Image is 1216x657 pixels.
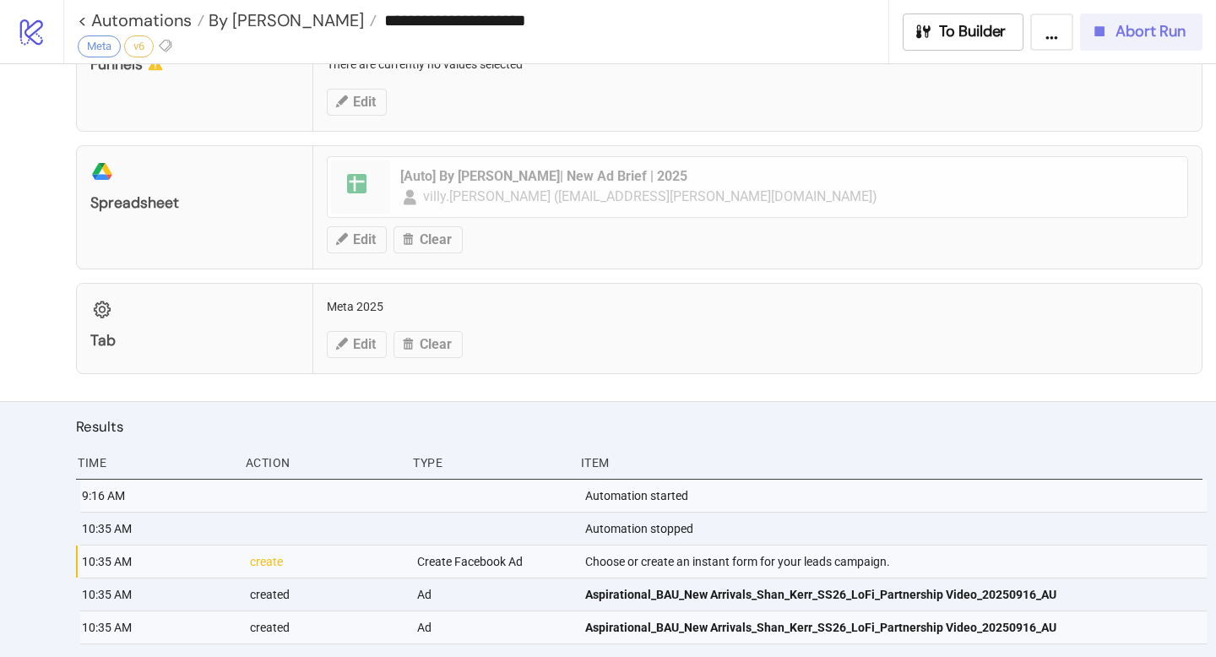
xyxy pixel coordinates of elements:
[415,611,572,643] div: Ad
[80,480,236,512] div: 9:16 AM
[78,35,121,57] div: Meta
[244,447,400,479] div: Action
[248,578,404,611] div: created
[76,447,232,479] div: Time
[584,546,1207,578] div: Choose or create an instant form for your leads campaign.
[415,546,572,578] div: Create Facebook Ad
[80,546,236,578] div: 10:35 AM
[1116,22,1186,41] span: Abort Run
[124,35,154,57] div: v6
[903,14,1024,51] button: To Builder
[248,546,404,578] div: create
[76,415,1202,437] h2: Results
[78,12,204,29] a: < Automations
[584,480,1207,512] div: Automation started
[585,611,1195,643] a: Aspirational_BAU_New Arrivals_Shan_Kerr_SS26_LoFi_Partnership Video_20250916_AU
[1080,14,1202,51] button: Abort Run
[579,447,1202,479] div: Item
[1030,14,1073,51] button: ...
[939,22,1007,41] span: To Builder
[585,618,1056,637] span: Aspirational_BAU_New Arrivals_Shan_Kerr_SS26_LoFi_Partnership Video_20250916_AU
[204,12,377,29] a: By [PERSON_NAME]
[411,447,567,479] div: Type
[204,9,364,31] span: By [PERSON_NAME]
[80,611,236,643] div: 10:35 AM
[584,513,1207,545] div: Automation stopped
[415,578,572,611] div: Ad
[248,611,404,643] div: created
[585,578,1195,611] a: Aspirational_BAU_New Arrivals_Shan_Kerr_SS26_LoFi_Partnership Video_20250916_AU
[585,585,1056,604] span: Aspirational_BAU_New Arrivals_Shan_Kerr_SS26_LoFi_Partnership Video_20250916_AU
[80,513,236,545] div: 10:35 AM
[80,578,236,611] div: 10:35 AM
